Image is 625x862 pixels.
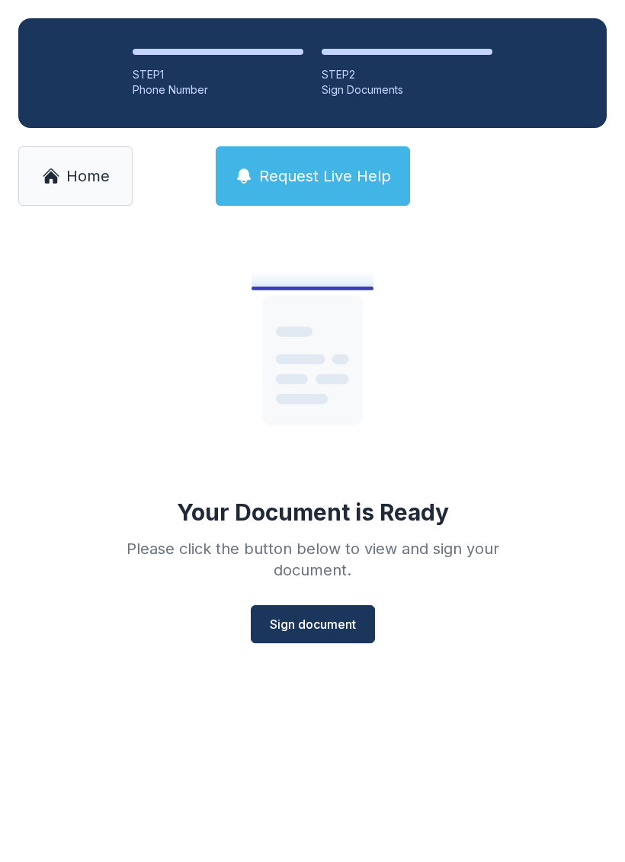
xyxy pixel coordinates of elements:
div: Sign Documents [322,82,492,98]
div: Phone Number [133,82,303,98]
div: Your Document is Ready [177,498,449,526]
span: Sign document [270,615,356,633]
div: Please click the button below to view and sign your document. [93,538,532,581]
span: Home [66,165,110,187]
div: STEP 2 [322,67,492,82]
span: Request Live Help [259,165,391,187]
div: STEP 1 [133,67,303,82]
